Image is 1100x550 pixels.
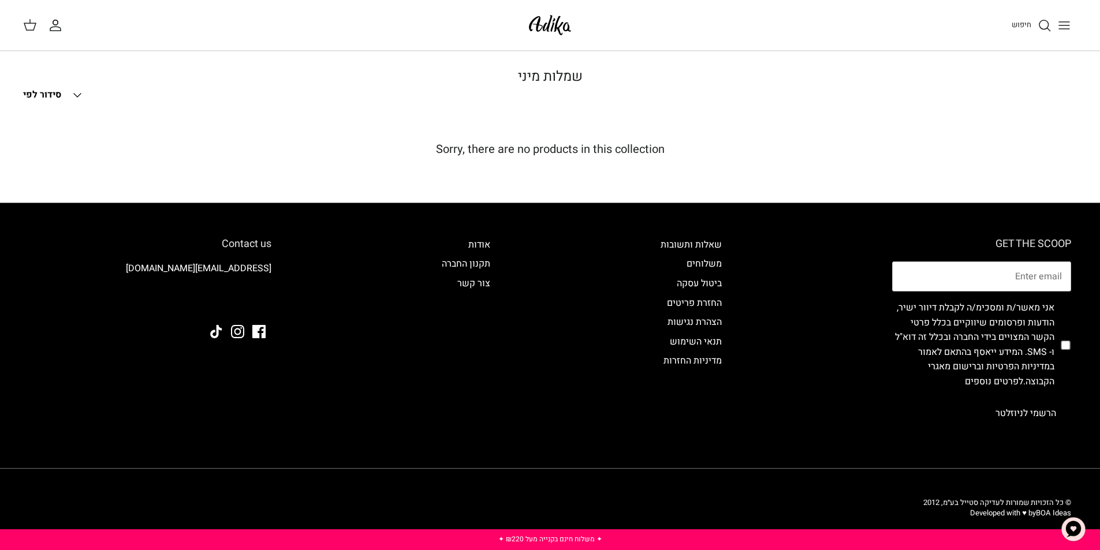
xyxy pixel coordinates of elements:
[687,257,722,271] a: משלוחים
[980,399,1071,428] button: הרשמי לניוזלטר
[1051,13,1077,38] button: Toggle menu
[670,335,722,349] a: תנאי השימוש
[923,508,1071,518] p: Developed with ♥ by
[1012,19,1031,30] span: חיפוש
[965,375,1023,388] a: לפרטים נוספים
[663,354,722,368] a: מדיניות החזרות
[231,325,244,338] a: Instagram
[1056,512,1091,547] button: צ'אט
[649,238,733,428] div: Secondary navigation
[23,83,84,108] button: סידור לפי
[1012,18,1051,32] a: חיפוש
[892,301,1054,390] label: אני מאשר/ת ומסכימ/ה לקבלת דיוור ישיר, הודעות ופרסומים שיווקיים בכלל פרטי הקשר המצויים בידי החברה ...
[923,497,1071,508] span: © כל הזכויות שמורות לעדיקה סטייל בע״מ, 2012
[240,294,271,309] img: Adika IL
[146,69,954,85] h1: שמלות מיני
[892,238,1071,250] h6: GET THE SCOOP
[1036,507,1071,518] a: BOA Ideas
[457,276,490,290] a: צור קשר
[210,325,223,338] a: Tiktok
[252,325,266,338] a: Facebook
[468,238,490,252] a: אודות
[49,18,67,32] a: החשבון שלי
[667,296,722,310] a: החזרת פריטים
[892,261,1071,291] input: Email
[126,261,271,275] a: [EMAIL_ADDRESS][DOMAIN_NAME]
[29,238,271,250] h6: Contact us
[661,238,722,252] a: שאלות ותשובות
[23,143,1077,156] h5: Sorry, there are no products in this collection
[525,12,575,39] img: Adika IL
[23,88,61,102] span: סידור לפי
[430,238,502,428] div: Secondary navigation
[442,257,490,271] a: תקנון החברה
[668,315,722,329] a: הצהרת נגישות
[677,276,722,290] a: ביטול עסקה
[498,534,602,544] a: ✦ משלוח חינם בקנייה מעל ₪220 ✦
